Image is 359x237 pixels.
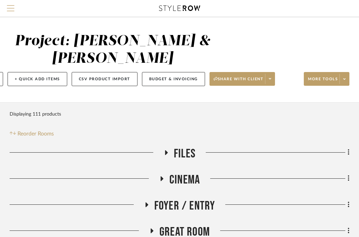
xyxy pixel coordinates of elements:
button: More tools [304,72,349,86]
span: Reorder Rooms [17,130,54,138]
button: Share with client [210,72,275,86]
button: Budget & Invoicing [142,72,205,86]
button: Reorder Rooms [10,130,54,138]
span: CINEMA [169,173,200,187]
button: + Quick Add Items [8,72,67,86]
span: Foyer / Entry [154,199,215,213]
span: FILES [174,146,195,161]
div: Displaying 111 products [10,107,61,121]
button: CSV Product Import [72,72,137,86]
span: More tools [308,76,338,87]
div: Project: [PERSON_NAME] & [PERSON_NAME] [15,34,211,66]
span: Share with client [214,76,264,87]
